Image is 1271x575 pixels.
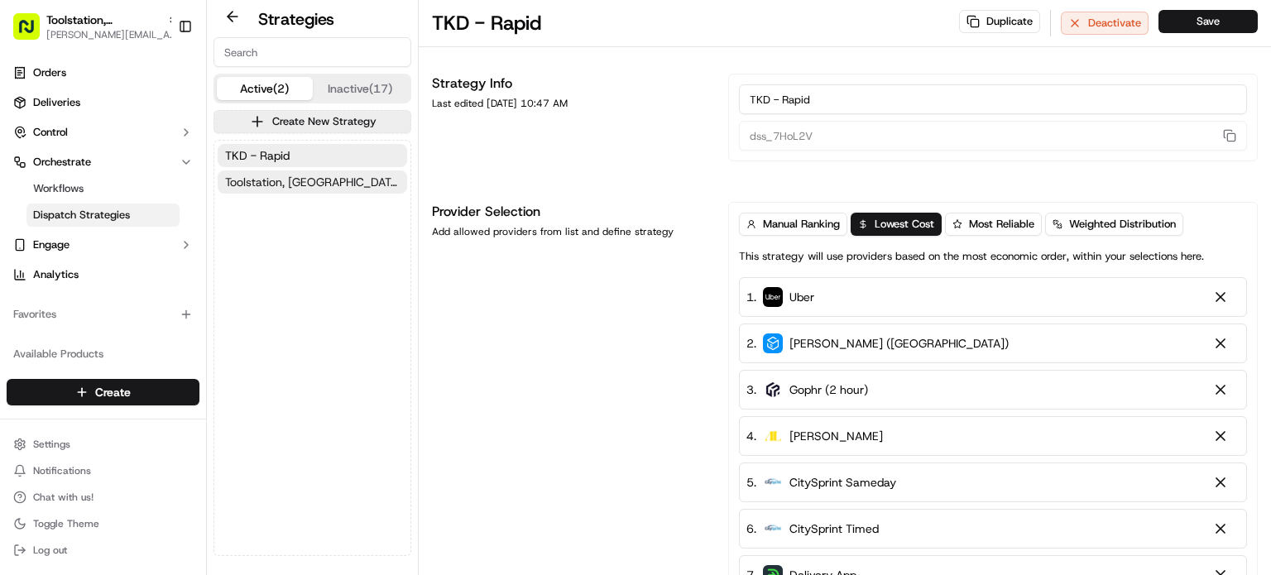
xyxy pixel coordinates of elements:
button: Manual Ranking [739,213,847,236]
button: Create [7,379,199,405]
button: Weighted Distribution [1045,213,1183,236]
div: 1 . [746,288,814,306]
a: Dispatch Strategies [26,204,180,227]
a: Analytics [7,261,199,288]
button: TKD - Rapid [218,144,407,167]
button: Active (2) [217,77,313,100]
button: Engage [7,232,199,258]
span: Gophr (2 hour) [789,381,868,398]
span: Orchestrate [33,155,91,170]
img: Nash [17,17,50,50]
span: Weighted Distribution [1069,217,1176,232]
h2: Strategies [258,7,334,31]
span: Orders [33,65,66,80]
span: Chat with us! [33,491,94,504]
span: Control [33,125,68,140]
span: Workflows [33,181,84,196]
img: addison_lee.jpg [763,426,783,446]
button: Duplicate [959,10,1040,33]
h1: Strategy Info [432,74,708,93]
span: Toolstation, [GEOGRAPHIC_DATA] [225,174,400,190]
div: 5 . [746,473,896,491]
a: Deliveries [7,89,199,116]
span: [PERSON_NAME] [789,428,883,444]
div: Last edited [DATE] 10:47 AM [432,97,708,110]
div: 💻 [140,242,153,255]
button: Lowest Cost [851,213,942,236]
img: 1736555255976-a54dd68f-1ca7-489b-9aae-adbdc363a1c4 [17,158,46,188]
span: Create [95,384,131,400]
p: This strategy will use providers based on the most economic order, within your selections here. [739,249,1204,264]
span: Dispatch Strategies [33,208,130,223]
span: Engage [33,237,70,252]
span: TKD - Rapid [225,147,290,164]
h1: TKD - Rapid [432,10,541,36]
a: Workflows [26,177,180,200]
a: 💻API Documentation [133,233,272,263]
button: Notifications [7,459,199,482]
div: Favorites [7,301,199,328]
button: Start new chat [281,163,301,183]
span: Analytics [33,267,79,282]
div: 2 . [746,334,1009,352]
span: [PERSON_NAME] ([GEOGRAPHIC_DATA]) [789,335,1009,352]
button: Deactivate [1061,12,1149,35]
button: Settings [7,433,199,456]
div: 3 . [746,381,868,399]
span: Pylon [165,280,200,293]
span: Knowledge Base [33,240,127,256]
button: Toolstation, [GEOGRAPHIC_DATA] [218,170,407,194]
span: Log out [33,544,67,557]
button: Create New Strategy [213,110,411,133]
span: Manual Ranking [763,217,840,232]
button: Toggle Theme [7,512,199,535]
button: Most Reliable [945,213,1042,236]
button: Inactive (17) [313,77,409,100]
span: Toggle Theme [33,517,99,530]
button: Chat with us! [7,486,199,509]
div: We're available if you need us! [56,175,209,188]
button: Toolstation, [GEOGRAPHIC_DATA] [46,12,161,28]
span: Lowest Cost [875,217,934,232]
div: 6 . [746,520,879,538]
h1: Provider Selection [432,202,708,222]
input: Search [213,37,411,67]
input: Got a question? Start typing here... [43,107,298,124]
span: Settings [33,438,70,451]
a: 📗Knowledge Base [10,233,133,263]
span: Most Reliable [969,217,1034,232]
div: Available Products [7,341,199,367]
div: Add allowed providers from list and define strategy [432,225,708,238]
img: gophr-logo.jpg [763,380,783,400]
span: Uber [789,289,814,305]
img: uber-new-logo.jpeg [763,287,783,307]
div: Start new chat [56,158,271,175]
span: CitySprint Sameday [789,474,896,491]
div: 4 . [746,427,883,445]
span: CitySprint Timed [789,520,879,537]
button: Control [7,119,199,146]
span: Deliveries [33,95,80,110]
span: API Documentation [156,240,266,256]
p: Welcome 👋 [17,66,301,93]
img: city_sprint_logo.png [763,472,783,492]
img: stuart_logo.png [763,333,783,353]
span: Notifications [33,464,91,477]
button: Save [1158,10,1258,33]
button: Toolstation, [GEOGRAPHIC_DATA][PERSON_NAME][EMAIL_ADDRESS][DOMAIN_NAME] [7,7,171,46]
a: Powered byPylon [117,280,200,293]
button: Log out [7,539,199,562]
img: city_sprint_logo.png [763,519,783,539]
div: 📗 [17,242,30,255]
button: Orchestrate [7,149,199,175]
a: Orders [7,60,199,86]
button: [PERSON_NAME][EMAIL_ADDRESS][DOMAIN_NAME] [46,28,179,41]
